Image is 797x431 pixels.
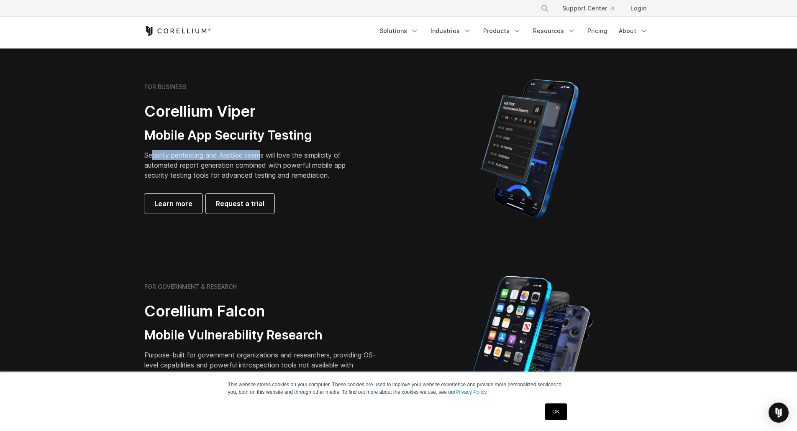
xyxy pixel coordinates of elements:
[467,75,593,222] img: Corellium MATRIX automated report on iPhone showing app vulnerability test results across securit...
[144,327,379,343] h3: Mobile Vulnerability Research
[537,1,552,16] button: Search
[478,23,526,38] a: Products
[374,23,424,38] a: Solutions
[144,150,359,180] p: Security pentesting and AppSec teams will love the simplicity of automated report generation comb...
[144,350,379,380] p: Purpose-built for government organizations and researchers, providing OS-level capabilities and p...
[144,26,211,36] a: Corellium Home
[556,1,620,16] a: Support Center
[425,23,477,38] a: Industries
[144,194,202,214] a: Learn more
[769,403,789,423] div: Open Intercom Messenger
[154,199,192,209] span: Learn more
[528,23,581,38] a: Resources
[614,23,653,38] a: About
[144,302,379,321] h2: Corellium Falcon
[228,381,569,396] p: This website stores cookies on your computer. These cookies are used to improve your website expe...
[144,102,359,121] h2: Corellium Viper
[467,275,593,421] img: iPhone model separated into the mechanics used to build the physical device.
[582,23,612,38] a: Pricing
[624,1,653,16] a: Login
[144,128,359,143] h3: Mobile App Security Testing
[545,403,566,420] a: OK
[374,23,653,38] div: Navigation Menu
[530,1,653,16] div: Navigation Menu
[144,283,237,291] h6: FOR GOVERNMENT & RESEARCH
[144,83,186,91] h6: FOR BUSINESS
[456,389,488,395] a: Privacy Policy.
[216,199,264,209] span: Request a trial
[206,194,274,214] a: Request a trial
